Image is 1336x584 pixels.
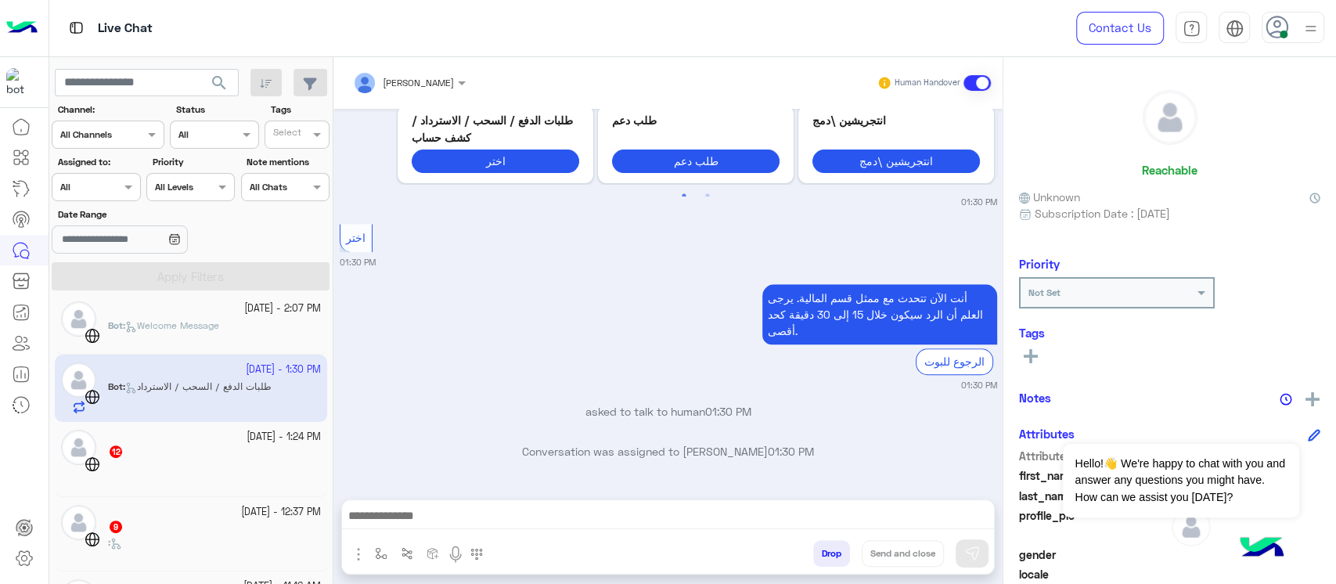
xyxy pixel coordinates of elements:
span: first_name [1019,467,1169,484]
span: locale [1019,566,1169,582]
span: last_name [1019,488,1169,504]
img: 171468393613305 [6,68,34,96]
button: Drop [813,540,850,567]
a: Contact Us [1076,12,1164,45]
img: defaultAdmin.png [61,301,96,337]
img: notes [1280,393,1292,406]
p: Live Chat [98,18,153,39]
b: : [108,319,125,331]
img: defaultAdmin.png [1143,91,1197,144]
button: Send and close [862,540,944,567]
div: Select [271,125,301,143]
button: search [200,69,239,103]
small: [DATE] - 2:07 PM [244,301,321,316]
span: search [210,74,229,92]
img: WebChat [85,328,100,344]
span: Unknown [1019,189,1080,205]
label: Date Range [58,207,233,222]
span: gender [1019,546,1169,563]
button: 1 of 2 [676,188,692,204]
small: [DATE] - 1:24 PM [247,430,321,445]
button: Apply Filters [52,262,329,290]
img: defaultAdmin.png [61,505,96,540]
p: طلبات الدفع / السحب / الاسترداد / كشف حساب [412,112,579,146]
label: Priority [153,155,233,169]
span: Hello!👋 We're happy to chat with you and answer any questions you might have. How can we assist y... [1063,444,1298,517]
label: Channel: [58,103,163,117]
img: add [1305,392,1320,406]
div: الرجوع للبوت [916,348,993,374]
span: Attribute Name [1019,448,1169,464]
button: طلب دعم [612,150,780,172]
span: 12 [110,445,122,458]
label: Status [176,103,257,117]
small: [DATE] - 12:37 PM [241,505,321,520]
img: tab [1226,20,1244,38]
p: طلب دعم [612,112,780,128]
small: 01:30 PM [340,256,376,269]
label: Assigned to: [58,155,139,169]
span: profile_pic [1019,507,1169,543]
button: Trigger scenario [394,540,420,566]
span: null [1172,566,1321,582]
img: hulul-logo.png [1234,521,1289,576]
img: send message [964,546,980,561]
p: 23/9/2025, 1:30 PM [762,284,997,344]
img: Logo [6,12,38,45]
h6: Notes [1019,391,1051,405]
img: tab [1183,20,1201,38]
span: اختر [346,231,366,244]
b: : [108,536,110,548]
small: 01:30 PM [961,196,997,208]
button: 2 of 2 [700,188,715,204]
img: select flow [375,547,387,560]
p: asked to talk to human [340,403,997,420]
small: Human Handover [895,77,960,89]
span: 01:30 PM [768,445,814,458]
span: [PERSON_NAME] [383,77,454,88]
span: 9 [110,521,122,533]
h6: Tags [1019,326,1320,340]
p: Conversation was assigned to [PERSON_NAME] [340,443,997,460]
img: WebChat [85,532,100,547]
img: send voice note [446,545,465,564]
img: defaultAdmin.png [61,430,96,465]
img: create order [427,547,439,560]
button: انتجريشين \دمج [812,150,980,172]
h6: Attributes [1019,427,1075,441]
b: Not Set [1028,287,1061,298]
img: send attachment [349,545,368,564]
a: tab [1176,12,1207,45]
small: 01:30 PM [961,379,997,391]
p: انتجريشين \دمج [812,112,980,128]
span: Subscription Date : [DATE] [1035,205,1170,222]
img: Trigger scenario [401,547,413,560]
span: Bot [108,319,123,331]
span: 01:30 PM [705,405,751,418]
button: create order [420,540,446,566]
span: Welcome Message [125,319,219,331]
img: make a call [470,548,483,561]
h6: Reachable [1142,163,1197,177]
h6: Priority [1019,257,1060,271]
img: WebChat [85,456,100,472]
button: اختر [412,150,579,172]
label: Note mentions [247,155,327,169]
button: select flow [369,540,394,566]
label: Tags [271,103,328,117]
span: null [1172,546,1321,563]
img: defaultAdmin.png [1172,507,1211,546]
img: tab [67,18,86,38]
img: profile [1301,19,1320,38]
